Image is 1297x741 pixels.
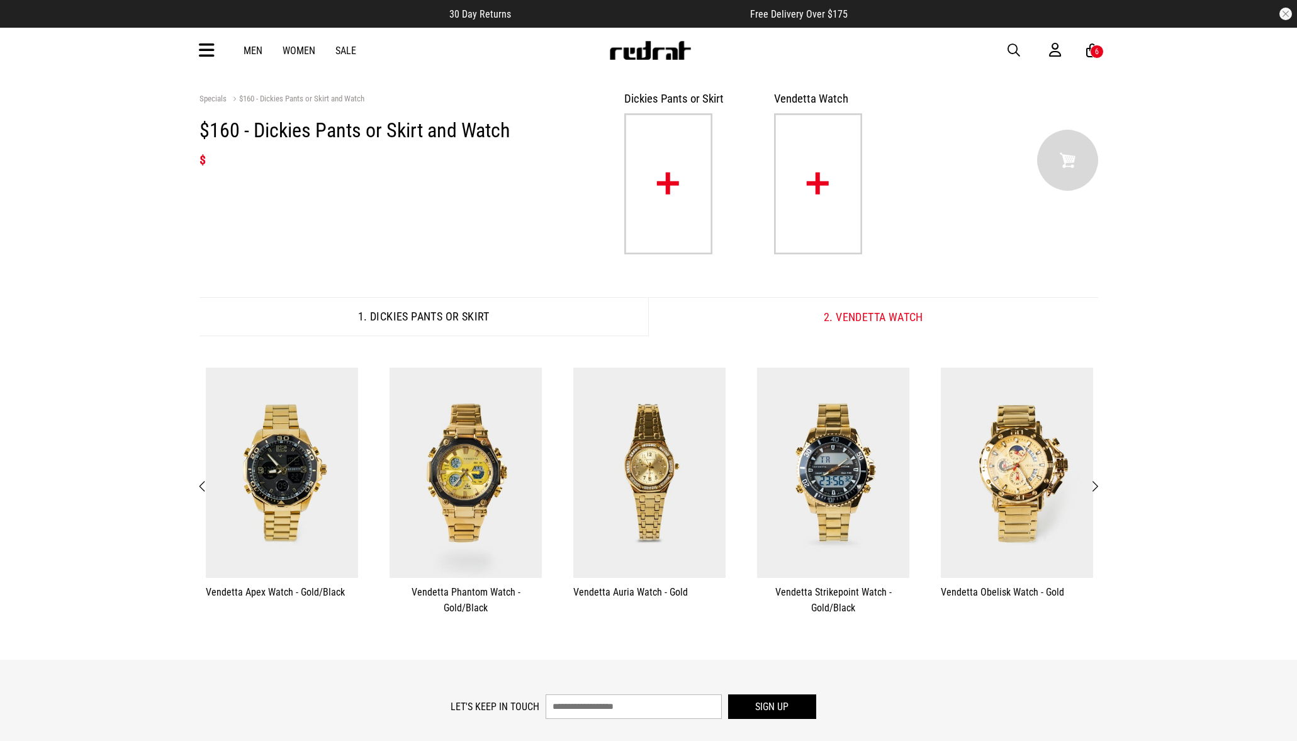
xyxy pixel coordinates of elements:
[941,584,1064,600] a: Vendetta Obelisk Watch - Gold
[451,701,539,713] label: Let's keep in touch
[750,8,848,20] span: Free Delivery Over $175
[1086,44,1098,57] a: 6
[941,368,1093,578] img: Vendetta Obelisk Watch - Gold in Gold
[283,45,315,57] a: Women
[199,118,575,142] h1: $160 - Dickies Pants or Skirt and Watch
[244,45,262,57] a: Men
[1095,47,1099,56] div: 6
[199,94,227,103] a: Specials
[390,584,542,616] a: Vendetta Phantom Watch - Gold/Black
[757,368,909,578] img: Vendetta Strikepoint Watch - Gold/black in Multi
[390,368,542,578] img: Vendetta Phantom Watch - Gold/black in Multi
[206,368,358,578] img: Vendetta Apex Watch - Gold/black in Multi
[624,92,749,106] h3: Dickies Pants or Skirt
[199,297,649,336] button: 1. Dickies Pants or Skirt
[229,94,364,106] a: $160 - Dickies Pants or Skirt and Watch
[199,152,575,167] h2: $
[757,584,909,616] a: Vendetta Strikepoint Watch - Gold/Black
[573,368,726,578] img: Vendetta Auria Watch - Gold in Gold
[609,41,692,60] img: Redrat logo
[206,584,345,600] a: Vendetta Apex Watch - Gold/Black
[728,694,816,719] button: Sign up
[648,297,1098,336] button: 2. Vendetta Watch
[573,584,688,600] a: Vendetta Auria Watch - Gold
[536,8,725,20] iframe: Customer reviews powered by Trustpilot
[335,45,356,57] a: Sale
[449,8,511,20] span: 30 Day Returns
[774,92,899,106] h3: Vendetta Watch
[1087,478,1103,495] button: Next
[195,478,211,495] button: Previous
